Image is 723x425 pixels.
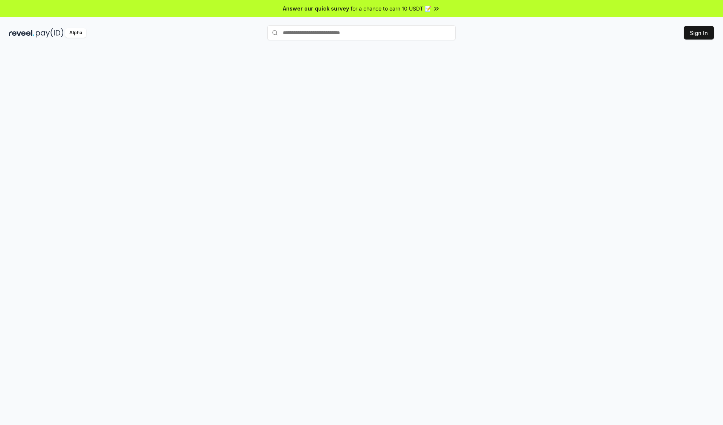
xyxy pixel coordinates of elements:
img: reveel_dark [9,28,34,38]
span: Answer our quick survey [283,5,349,12]
span: for a chance to earn 10 USDT 📝 [351,5,431,12]
div: Alpha [65,28,86,38]
button: Sign In [684,26,714,40]
img: pay_id [36,28,64,38]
